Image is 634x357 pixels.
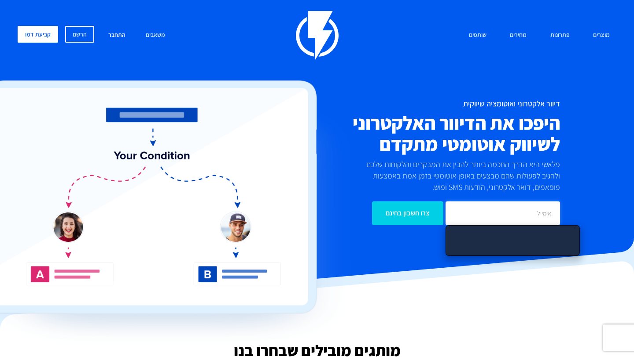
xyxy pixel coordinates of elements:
[18,26,58,43] a: קביעת דמו
[586,26,616,45] a: מוצרים
[102,26,132,45] a: התחבר
[372,201,443,225] input: צרו חשבון בחינם
[139,26,172,45] a: משאבים
[349,159,560,193] p: פלאשי היא הדרך החכמה ביותר להבין את המבקרים והלקוחות שלכם ולהגיב לפעולות שהם מבצעים באופן אוטומטי...
[65,26,94,43] a: הרשם
[503,26,533,45] a: מחירים
[462,26,493,45] a: שותפים
[274,99,560,108] h1: דיוור אלקטרוני ואוטומציה שיווקית
[544,26,576,45] a: פתרונות
[446,201,560,225] input: אימייל
[274,113,560,154] h2: היפכו את הדיוור האלקטרוני לשיווק אוטומטי מתקדם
